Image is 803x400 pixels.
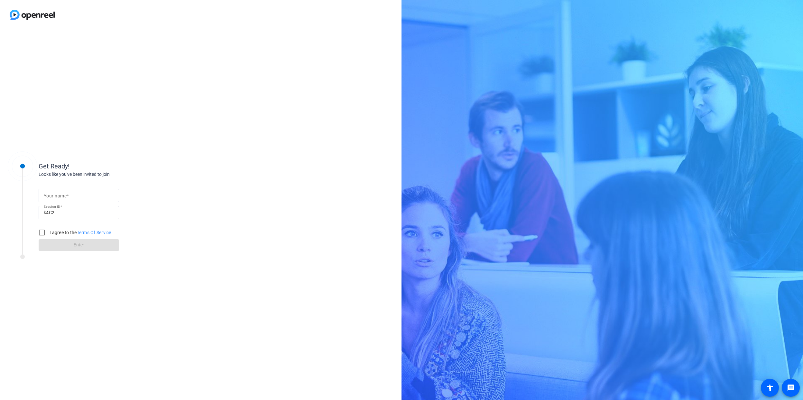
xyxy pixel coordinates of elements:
mat-icon: message [787,384,795,392]
a: Terms Of Service [77,230,111,235]
div: Get Ready! [39,161,167,171]
label: I agree to the [48,229,111,236]
mat-icon: accessibility [766,384,774,392]
div: Looks like you've been invited to join [39,171,167,178]
mat-label: Your name [44,193,67,198]
mat-label: Session ID [44,205,60,208]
